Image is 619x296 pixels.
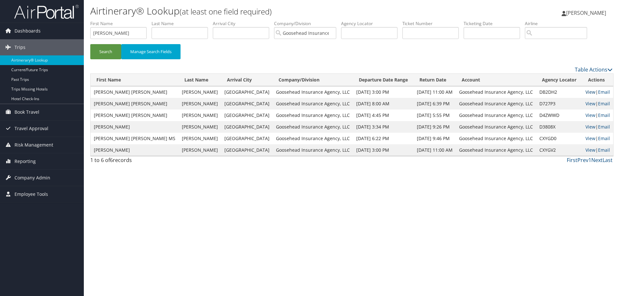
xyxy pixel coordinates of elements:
[221,121,273,133] td: [GEOGRAPHIC_DATA]
[353,133,414,144] td: [DATE] 6:22 PM
[414,98,456,110] td: [DATE] 6:39 PM
[15,170,50,186] span: Company Admin
[575,66,613,73] a: Table Actions
[464,20,525,27] label: Ticketing Date
[598,135,610,141] a: Email
[353,144,414,156] td: [DATE] 3:00 PM
[91,110,179,121] td: [PERSON_NAME] [PERSON_NAME]
[582,144,613,156] td: |
[536,74,582,86] th: Agency Locator: activate to sort column ascending
[582,133,613,144] td: |
[91,121,179,133] td: [PERSON_NAME]
[179,144,221,156] td: [PERSON_NAME]
[585,124,595,130] a: View
[456,133,536,144] td: Goosehead Insurance Agency, LLC
[15,39,25,55] span: Trips
[536,121,582,133] td: D3808X
[582,98,613,110] td: |
[456,98,536,110] td: Goosehead Insurance Agency, LLC
[91,133,179,144] td: [PERSON_NAME] [PERSON_NAME] MS
[15,104,39,120] span: Book Travel
[591,157,603,164] a: Next
[456,74,536,86] th: Account: activate to sort column ascending
[562,3,613,23] a: [PERSON_NAME]
[273,86,353,98] td: Goosehead Insurance Agency, LLC
[353,86,414,98] td: [DATE] 3:00 PM
[121,44,181,59] button: Manage Search Fields
[353,98,414,110] td: [DATE] 8:00 AM
[598,124,610,130] a: Email
[582,86,613,98] td: |
[536,98,582,110] td: D727P3
[221,98,273,110] td: [GEOGRAPHIC_DATA]
[273,74,353,86] th: Company/Division
[221,110,273,121] td: [GEOGRAPHIC_DATA]
[598,147,610,153] a: Email
[221,133,273,144] td: [GEOGRAPHIC_DATA]
[585,89,595,95] a: View
[179,98,221,110] td: [PERSON_NAME]
[585,100,595,107] a: View
[15,137,53,153] span: Risk Management
[414,121,456,133] td: [DATE] 9:26 PM
[585,135,595,141] a: View
[179,74,221,86] th: Last Name: activate to sort column ascending
[180,6,272,17] small: (at least one field required)
[456,110,536,121] td: Goosehead Insurance Agency, LLC
[456,86,536,98] td: Goosehead Insurance Agency, LLC
[179,86,221,98] td: [PERSON_NAME]
[273,133,353,144] td: Goosehead Insurance Agency, LLC
[213,20,274,27] label: Arrival City
[456,121,536,133] td: Goosehead Insurance Agency, LLC
[221,74,273,86] th: Arrival City: activate to sort column ascending
[90,44,121,59] button: Search
[179,133,221,144] td: [PERSON_NAME]
[273,144,353,156] td: Goosehead Insurance Agency, LLC
[15,120,48,137] span: Travel Approval
[414,74,456,86] th: Return Date: activate to sort column ascending
[536,86,582,98] td: DB2DH2
[179,121,221,133] td: [PERSON_NAME]
[91,144,179,156] td: [PERSON_NAME]
[414,86,456,98] td: [DATE] 11:00 AM
[353,110,414,121] td: [DATE] 4:45 PM
[14,4,79,19] img: airportal-logo.png
[110,157,113,164] span: 6
[91,98,179,110] td: [PERSON_NAME] [PERSON_NAME]
[598,112,610,118] a: Email
[91,86,179,98] td: [PERSON_NAME] [PERSON_NAME]
[588,157,591,164] a: 1
[577,157,588,164] a: Prev
[585,147,595,153] a: View
[582,121,613,133] td: |
[456,144,536,156] td: Goosehead Insurance Agency, LLC
[567,157,577,164] a: First
[536,110,582,121] td: D4ZWWD
[525,20,592,27] label: Airline
[414,110,456,121] td: [DATE] 5:55 PM
[566,9,606,16] span: [PERSON_NAME]
[221,144,273,156] td: [GEOGRAPHIC_DATA]
[90,4,438,18] h1: Airtinerary® Lookup
[598,100,610,107] a: Email
[582,110,613,121] td: |
[402,20,464,27] label: Ticket Number
[536,133,582,144] td: CXYGD0
[273,121,353,133] td: Goosehead Insurance Agency, LLC
[536,144,582,156] td: CXYGV2
[582,74,613,86] th: Actions
[152,20,213,27] label: Last Name
[221,86,273,98] td: [GEOGRAPHIC_DATA]
[274,20,341,27] label: Company/Division
[603,157,613,164] a: Last
[353,121,414,133] td: [DATE] 3:34 PM
[90,20,152,27] label: First Name
[91,74,179,86] th: First Name: activate to sort column ascending
[353,74,414,86] th: Departure Date Range: activate to sort column ascending
[598,89,610,95] a: Email
[414,144,456,156] td: [DATE] 11:00 AM
[179,110,221,121] td: [PERSON_NAME]
[15,23,41,39] span: Dashboards
[15,186,48,202] span: Employee Tools
[273,98,353,110] td: Goosehead Insurance Agency, LLC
